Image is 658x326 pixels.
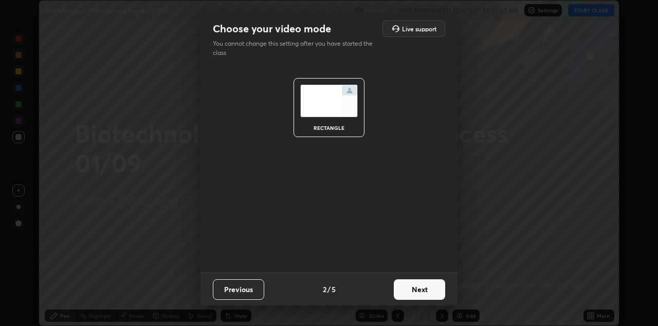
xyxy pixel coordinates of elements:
[213,22,331,35] h2: Choose your video mode
[213,279,264,300] button: Previous
[308,125,350,130] div: rectangle
[394,279,445,300] button: Next
[332,284,336,295] h4: 5
[213,39,379,57] p: You cannot change this setting after you have started the class
[300,85,358,117] img: normalScreenIcon.ae25ed63.svg
[323,284,326,295] h4: 2
[327,284,331,295] h4: /
[402,26,436,32] h5: Live support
